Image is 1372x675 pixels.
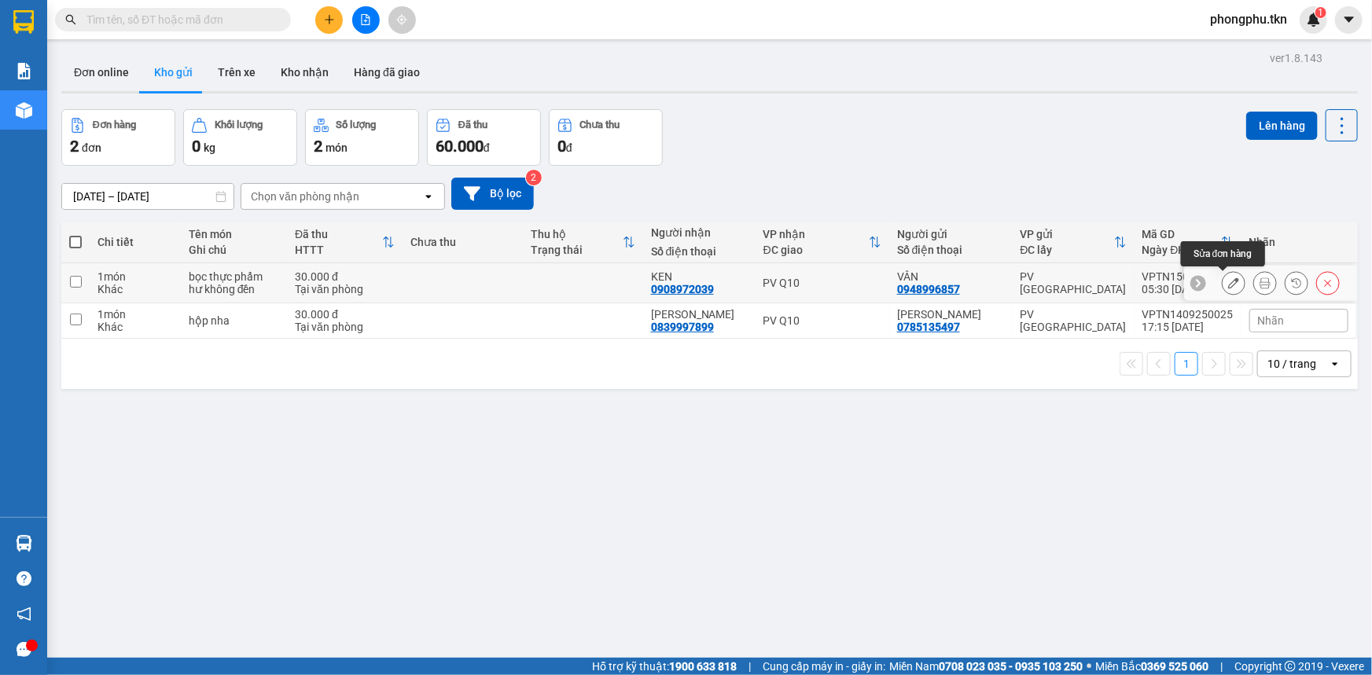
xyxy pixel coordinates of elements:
img: warehouse-icon [16,102,32,119]
div: Số điện thoại [651,245,748,258]
img: icon-new-feature [1307,13,1321,27]
button: Đã thu60.000đ [427,109,541,166]
div: 10 / trang [1267,356,1316,372]
div: VPTN1509250001 [1142,270,1234,283]
button: Trên xe [205,53,268,91]
span: món [326,141,348,154]
div: ĐC lấy [1021,244,1114,256]
img: warehouse-icon [16,535,32,552]
span: Miền Bắc [1095,658,1208,675]
span: aim [396,14,407,25]
button: Chưa thu0đ [549,109,663,166]
button: 1 [1175,352,1198,376]
div: PV [GEOGRAPHIC_DATA] [1021,270,1127,295]
div: VPTN1409250025 [1142,308,1234,321]
span: Cung cấp máy in - giấy in: [763,658,885,675]
div: 0839997899 [651,321,714,333]
div: hư không đền [189,283,279,295]
button: Kho nhận [268,53,341,91]
span: Miền Nam [889,658,1083,675]
div: HTTT [295,244,382,256]
span: question-circle [17,571,31,586]
div: 0908972039 [651,283,714,295]
span: ⚪️ [1087,663,1091,669]
div: Sửa đơn hàng [1181,241,1265,266]
div: Tên món [189,228,279,240]
div: KEN [651,270,748,283]
div: Nhãn [1249,236,1348,248]
span: file-add [360,14,371,25]
div: 0785135497 [897,321,960,333]
button: Lên hàng [1246,112,1318,140]
div: hồng phước [897,308,1005,321]
button: Kho gửi [142,53,205,91]
div: Đơn hàng [93,119,136,130]
div: VÂN [897,270,1005,283]
div: PV [GEOGRAPHIC_DATA] [1021,308,1127,333]
div: Số điện thoại [897,244,1005,256]
span: đơn [82,141,101,154]
div: Chưa thu [580,119,620,130]
button: caret-down [1335,6,1363,34]
div: Tại văn phòng [295,321,395,333]
button: aim [388,6,416,34]
img: solution-icon [16,63,32,79]
span: notification [17,607,31,622]
div: bọc thực phẩm [189,270,279,283]
div: Thu hộ [531,228,623,240]
div: Mã GD [1142,228,1221,240]
input: Tìm tên, số ĐT hoặc mã đơn [86,11,272,28]
div: Số lượng [337,119,377,130]
strong: 0708 023 035 - 0935 103 250 [939,660,1083,673]
div: ver 1.8.143 [1270,50,1322,67]
svg: open [1329,358,1341,370]
th: Toggle SortBy [756,222,889,263]
span: 2 [70,137,79,156]
div: Khối lượng [215,119,263,130]
div: Người nhận [651,226,748,239]
span: kg [204,141,215,154]
span: message [17,642,31,657]
div: Đã thu [295,228,382,240]
div: 30.000 đ [295,308,395,321]
div: Khác [97,321,173,333]
span: caret-down [1342,13,1356,27]
span: đ [566,141,572,154]
button: Bộ lọc [451,178,534,210]
div: PV Q10 [763,277,881,289]
span: copyright [1285,661,1296,672]
div: Khác [97,283,173,295]
span: phongphu.tkn [1197,9,1300,29]
strong: 0369 525 060 [1141,660,1208,673]
button: Số lượng2món [305,109,419,166]
span: Hỗ trợ kỹ thuật: [592,658,737,675]
strong: 1900 633 818 [669,660,737,673]
div: 30.000 đ [295,270,395,283]
button: plus [315,6,343,34]
span: 60.000 [436,137,484,156]
span: plus [324,14,335,25]
sup: 2 [526,170,542,185]
span: 0 [557,137,566,156]
div: Ghi chú [189,244,279,256]
button: Hàng đã giao [341,53,432,91]
div: Sửa đơn hàng [1222,271,1245,295]
svg: open [422,190,435,203]
th: Toggle SortBy [287,222,403,263]
div: Đã thu [458,119,487,130]
div: hộp nha [189,314,279,327]
sup: 1 [1315,7,1326,18]
span: 2 [314,137,322,156]
div: VP gửi [1021,228,1114,240]
div: 0948996857 [897,283,960,295]
div: 17:15 [DATE] [1142,321,1234,333]
div: 1 món [97,270,173,283]
div: VP nhận [763,228,869,240]
div: PV Q10 [763,314,881,327]
div: ĐC giao [763,244,869,256]
div: Chọn văn phòng nhận [251,189,359,204]
th: Toggle SortBy [523,222,643,263]
div: Người gửi [897,228,1005,240]
div: HẢI ĐĂNG [651,308,748,321]
span: 1 [1318,7,1323,18]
